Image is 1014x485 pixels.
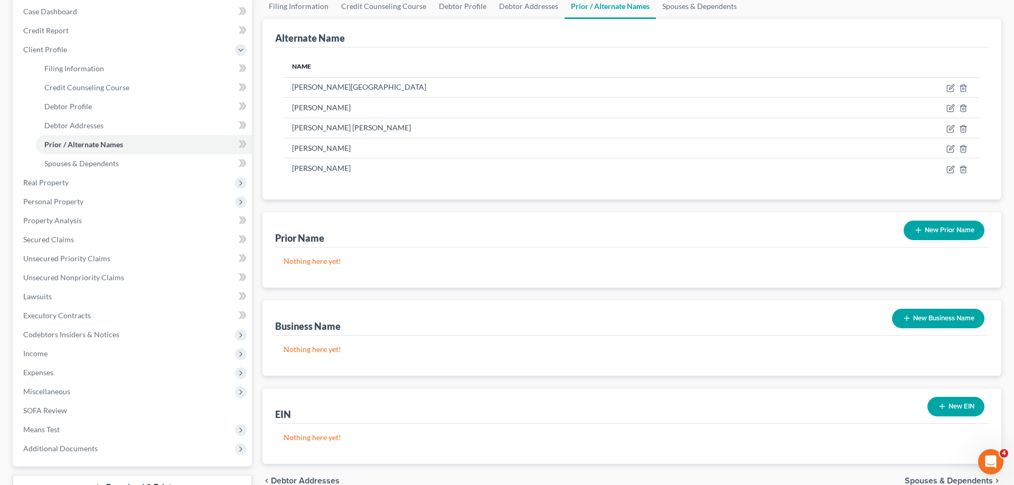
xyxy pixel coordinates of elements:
span: Spouses & Dependents [44,159,119,168]
a: Spouses & Dependents [36,154,252,173]
td: [PERSON_NAME] [284,98,828,118]
span: Executory Contracts [23,311,91,320]
span: Secured Claims [23,235,74,244]
span: Expenses [23,368,53,377]
i: chevron_right [993,477,1001,485]
a: Case Dashboard [15,2,252,21]
a: Credit Report [15,21,252,40]
a: Credit Counseling Course [36,78,252,97]
a: Filing Information [36,59,252,78]
span: Real Property [23,178,69,187]
a: Lawsuits [15,287,252,306]
span: 4 [1000,449,1008,458]
span: Debtor Profile [44,102,92,111]
span: Property Analysis [23,216,82,225]
i: chevron_left [262,477,271,485]
a: Debtor Profile [36,97,252,116]
a: Executory Contracts [15,306,252,325]
div: Business Name [275,320,341,332]
span: Miscellaneous [23,387,70,396]
span: Debtor Addresses [44,121,104,130]
a: Unsecured Nonpriority Claims [15,268,252,287]
div: Alternate Name [275,32,345,44]
div: EIN [275,408,291,421]
span: Debtor Addresses [271,477,340,485]
button: New Business Name [892,309,984,328]
span: Unsecured Priority Claims [23,254,110,263]
button: Spouses & Dependents chevron_right [905,477,1001,485]
span: Client Profile [23,45,67,54]
a: Prior / Alternate Names [36,135,252,154]
td: [PERSON_NAME] [PERSON_NAME] [284,118,828,138]
a: SOFA Review [15,401,252,420]
a: Property Analysis [15,211,252,230]
span: Means Test [23,425,60,434]
p: Nothing here yet! [284,432,980,443]
span: Personal Property [23,197,83,206]
div: Prior Name [275,232,324,244]
span: Case Dashboard [23,7,77,16]
span: SOFA Review [23,406,67,415]
button: New EIN [927,397,984,416]
p: Nothing here yet! [284,344,980,355]
span: Additional Documents [23,444,98,453]
span: Credit Counseling Course [44,83,129,92]
td: [PERSON_NAME] [284,158,828,178]
span: Unsecured Nonpriority Claims [23,273,124,282]
span: Lawsuits [23,292,52,301]
button: New Prior Name [904,221,984,240]
span: Codebtors Insiders & Notices [23,330,119,339]
span: Credit Report [23,26,69,35]
td: [PERSON_NAME] [284,138,828,158]
iframe: Intercom live chat [978,449,1003,474]
span: Spouses & Dependents [905,477,993,485]
p: Nothing here yet! [284,256,980,267]
th: Name [284,56,828,77]
span: Prior / Alternate Names [44,140,123,149]
a: Unsecured Priority Claims [15,249,252,268]
span: Income [23,349,48,358]
a: Secured Claims [15,230,252,249]
span: Filing Information [44,64,104,73]
a: Debtor Addresses [36,116,252,135]
td: [PERSON_NAME][GEOGRAPHIC_DATA] [284,77,828,97]
button: chevron_left Debtor Addresses [262,477,340,485]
